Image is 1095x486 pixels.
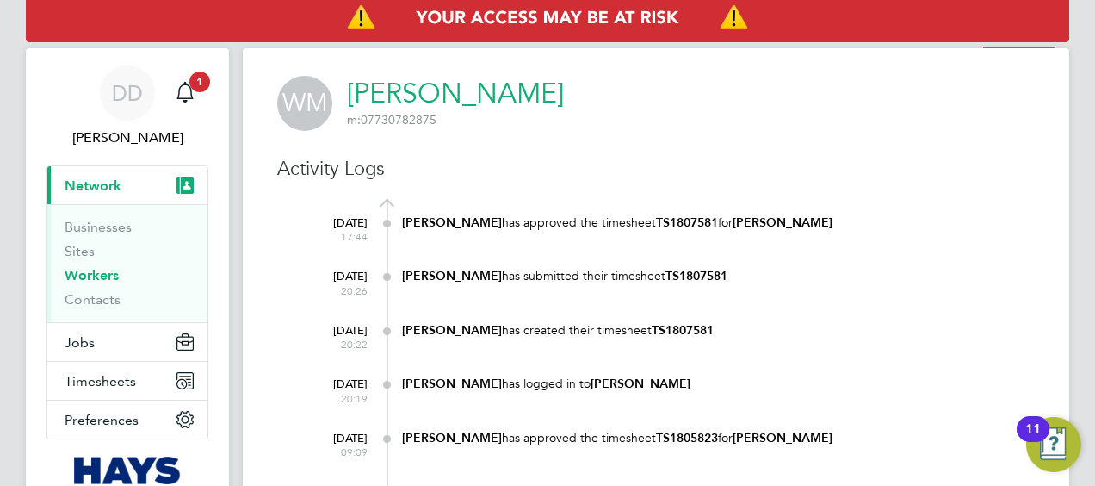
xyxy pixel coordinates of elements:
button: Timesheets [47,362,207,400]
b: [PERSON_NAME] [402,377,502,391]
img: hays-logo-retina.png [74,457,182,484]
b: [PERSON_NAME] [733,215,832,230]
b: [PERSON_NAME] [402,215,502,230]
a: 1 [168,65,202,121]
a: Contacts [65,291,121,308]
span: 20:22 [299,338,368,352]
h3: Activity Logs [277,157,1035,182]
button: Open Resource Center, 11 new notifications [1026,417,1081,472]
a: Sites [65,243,95,259]
div: 11 [1025,429,1041,452]
a: [PERSON_NAME] [347,77,564,110]
button: Preferences [47,401,207,439]
div: [DATE] [299,423,368,459]
div: [DATE] [299,369,368,405]
button: Jobs [47,323,207,361]
span: 20:19 [299,392,368,406]
b: TS1807581 [652,323,714,338]
span: DD [112,82,143,104]
a: Workers [65,267,119,283]
a: Go to home page [46,457,208,484]
span: Timesheets [65,373,136,389]
span: 17:44 [299,230,368,244]
div: [DATE] [299,315,368,352]
span: 09:09 [299,445,368,459]
span: Preferences [65,412,139,428]
div: has created their timesheet [402,322,1035,339]
span: 20:26 [299,284,368,298]
div: has submitted their timesheet [402,268,1035,284]
div: has approved the timesheet for [402,215,1035,231]
span: 1 [189,72,210,92]
span: WM [277,76,332,131]
a: Businesses [65,219,132,235]
div: has approved the timesheet for [402,430,1035,446]
b: TS1807581 [656,215,718,230]
span: Daniel Docherty [46,128,208,148]
div: [DATE] [299,208,368,244]
b: [PERSON_NAME] [402,323,502,338]
div: has logged in to [402,376,1035,392]
div: Network [47,204,207,322]
div: [DATE] [299,261,368,297]
button: Network [47,166,207,204]
b: [PERSON_NAME] [402,431,502,445]
a: DD[PERSON_NAME] [46,65,208,148]
span: Jobs [65,334,95,351]
span: m: [347,112,361,128]
b: [PERSON_NAME] [591,377,690,391]
span: 07730782875 [347,112,436,128]
b: TS1807581 [665,269,727,283]
b: [PERSON_NAME] [402,269,502,283]
span: Network [65,178,121,194]
b: [PERSON_NAME] [733,431,832,445]
b: TS1805823 [656,431,718,445]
